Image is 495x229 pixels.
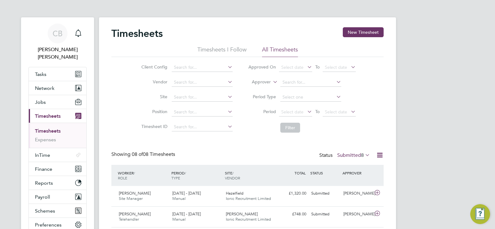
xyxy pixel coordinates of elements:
div: [PERSON_NAME] [341,188,373,199]
span: Finance [35,166,52,172]
button: Network [29,81,86,95]
span: Timesheets [35,113,61,119]
button: Filter [280,123,300,133]
div: APPROVER [341,167,373,178]
span: TYPE [171,175,180,180]
span: 08 Timesheets [132,151,175,157]
a: Tasks [29,67,86,81]
span: To [313,63,321,71]
div: SITE [223,167,277,183]
span: Manual [172,196,186,201]
button: Timesheets [29,109,86,123]
input: Search for... [172,63,233,72]
span: [DATE] - [DATE] [172,211,201,217]
button: Engage Resource Center [470,204,490,224]
span: Reports [35,180,53,186]
button: New Timesheet [343,27,384,37]
span: 08 of [132,151,143,157]
span: Site Manager [119,196,143,201]
div: Submitted [309,209,341,219]
span: Connor Batty [28,46,87,61]
input: Search for... [280,78,341,87]
span: Payroll [35,194,50,200]
div: Showing [111,151,176,158]
span: [PERSON_NAME] [226,211,258,217]
span: Ionic Recruitment Limited [226,217,271,222]
label: Client Config [140,64,167,70]
span: / [232,170,234,175]
div: STATUS [309,167,341,178]
button: Jobs [29,95,86,109]
a: Timesheets [35,128,61,134]
span: Select date [325,109,347,115]
label: Approved On [248,64,276,70]
li: All Timesheets [262,46,298,57]
span: Tasks [35,71,46,77]
button: Payroll [29,190,86,204]
span: / [185,170,186,175]
a: Expenses [35,137,56,143]
h2: Timesheets [111,27,163,40]
label: Submitted [337,152,370,158]
span: ROLE [118,175,127,180]
input: Search for... [172,108,233,117]
span: InTime [35,152,50,158]
span: Preferences [35,222,62,228]
button: Finance [29,162,86,176]
label: Approver [243,79,271,85]
span: Jobs [35,99,46,105]
div: £748.00 [277,209,309,219]
span: Telehandler [119,217,139,222]
span: To [313,108,321,116]
input: Search for... [172,93,233,102]
div: Status [319,151,371,160]
span: Schemes [35,208,55,214]
input: Select one [280,93,341,102]
div: [PERSON_NAME] [341,209,373,219]
span: / [134,170,135,175]
button: Reports [29,176,86,190]
input: Search for... [172,78,233,87]
span: Select date [281,64,303,70]
div: Timesheets [29,123,86,148]
span: CB [53,29,62,37]
label: Vendor [140,79,167,85]
span: VENDOR [225,175,240,180]
input: Search for... [172,123,233,131]
span: 8 [361,152,364,158]
span: TOTAL [295,170,306,175]
label: Position [140,109,167,114]
span: Network [35,85,54,91]
span: [DATE] - [DATE] [172,191,201,196]
div: WORKER [116,167,170,183]
span: [PERSON_NAME] [119,211,151,217]
div: £1,320.00 [277,188,309,199]
div: Submitted [309,188,341,199]
span: Manual [172,217,186,222]
span: Ionic Recruitment Limited [226,196,271,201]
span: Select date [325,64,347,70]
label: Period Type [248,94,276,99]
label: Period [248,109,276,114]
li: Timesheets I Follow [197,46,247,57]
label: Site [140,94,167,99]
span: Select date [281,109,303,115]
span: Hazelfield [226,191,243,196]
span: [PERSON_NAME] [119,191,151,196]
button: InTime [29,148,86,162]
button: Schemes [29,204,86,218]
a: CB[PERSON_NAME] [PERSON_NAME] [28,24,87,61]
label: Timesheet ID [140,124,167,129]
div: PERIOD [170,167,223,183]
